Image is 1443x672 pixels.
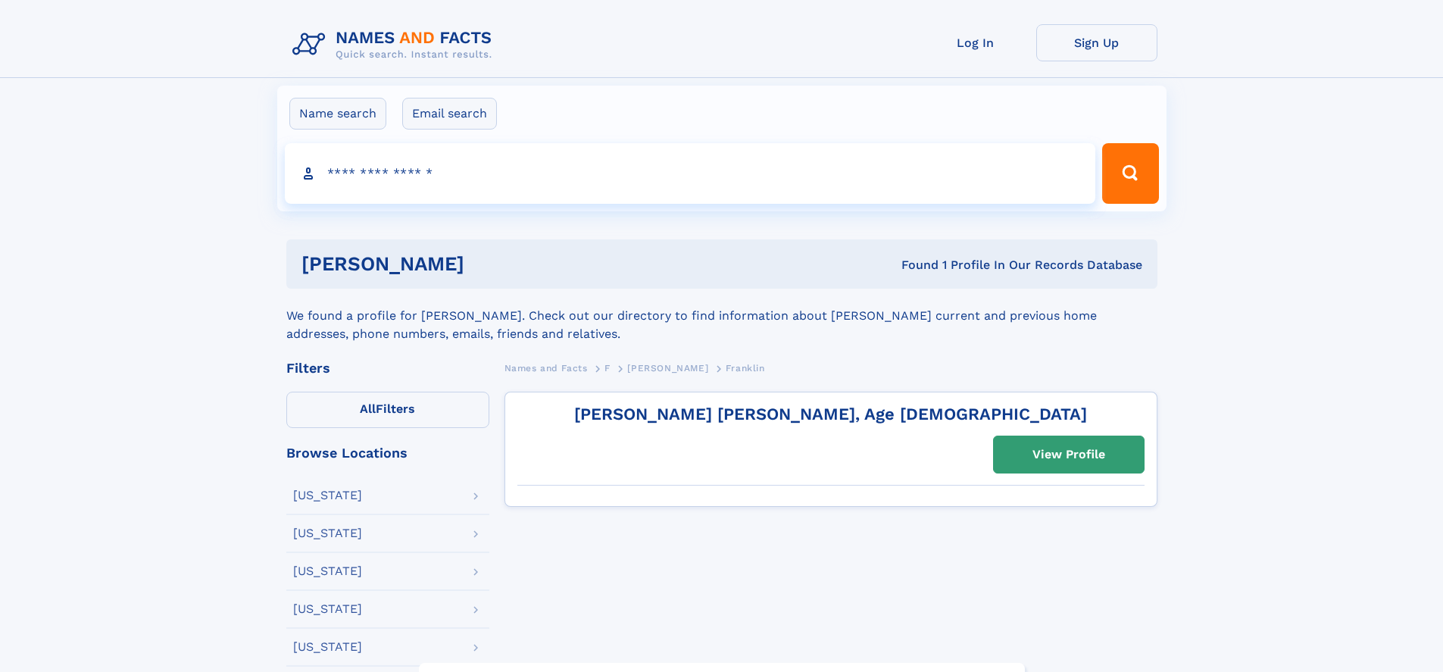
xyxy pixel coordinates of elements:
div: [US_STATE] [293,527,362,539]
a: Names and Facts [504,358,588,377]
span: [PERSON_NAME] [627,363,708,374]
button: Search Button [1102,143,1158,204]
div: Browse Locations [286,446,489,460]
div: Found 1 Profile In Our Records Database [682,257,1142,273]
img: Logo Names and Facts [286,24,504,65]
a: Log In [915,24,1036,61]
div: [US_STATE] [293,565,362,577]
div: [US_STATE] [293,603,362,615]
div: We found a profile for [PERSON_NAME]. Check out our directory to find information about [PERSON_N... [286,289,1157,343]
span: All [360,402,376,416]
h1: [PERSON_NAME] [301,255,683,273]
label: Filters [286,392,489,428]
span: Franklin [726,363,765,374]
label: Email search [402,98,497,130]
a: F [604,358,611,377]
div: Filters [286,361,489,375]
div: View Profile [1032,437,1105,472]
label: Name search [289,98,386,130]
a: [PERSON_NAME] [627,358,708,377]
a: Sign Up [1036,24,1157,61]
input: search input [285,143,1096,204]
div: [US_STATE] [293,489,362,502]
a: [PERSON_NAME] [PERSON_NAME], Age [DEMOGRAPHIC_DATA] [574,405,1087,424]
div: [US_STATE] [293,641,362,653]
a: View Profile [994,436,1144,473]
span: F [604,363,611,374]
